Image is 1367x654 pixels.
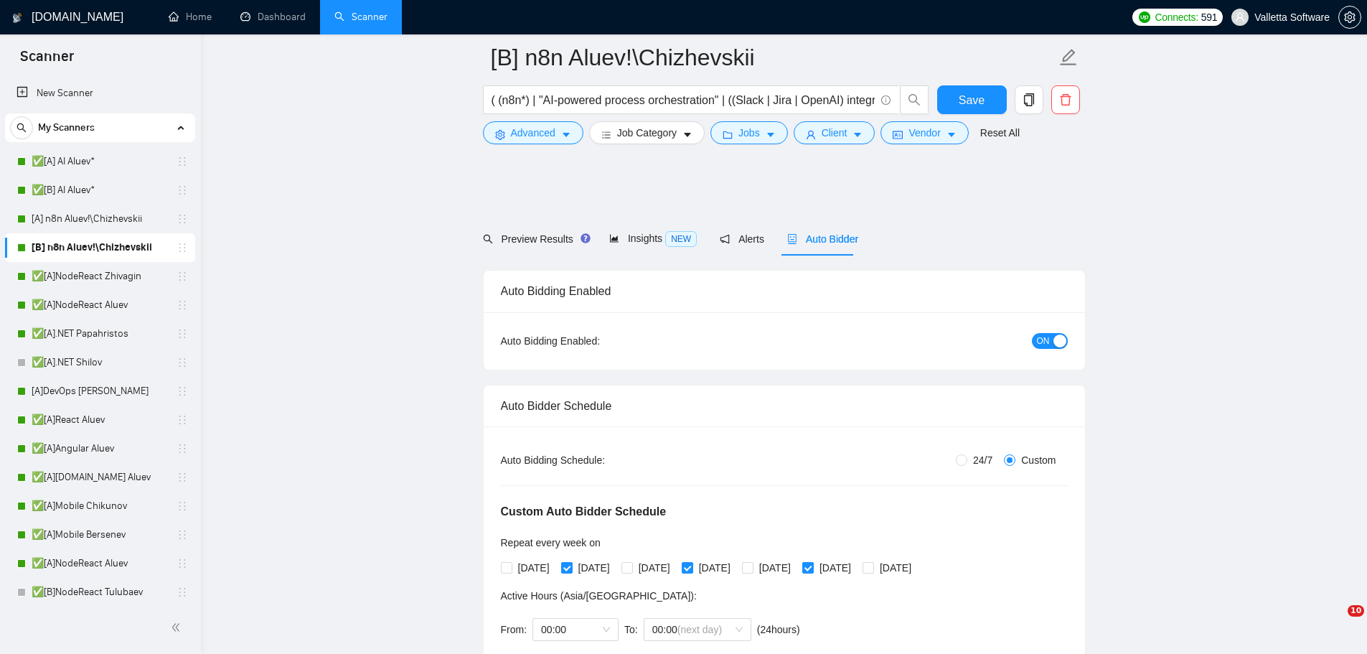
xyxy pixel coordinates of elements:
span: copy [1015,93,1043,106]
img: logo [12,6,22,29]
span: Job Category [617,125,677,141]
span: search [483,234,493,244]
button: idcardVendorcaret-down [880,121,968,144]
span: 24/7 [967,452,998,468]
span: caret-down [682,129,692,140]
a: ✅[A].NET Papahristos [32,319,168,348]
span: folder [723,129,733,140]
span: [DATE] [693,560,736,576]
button: setting [1338,6,1361,29]
button: settingAdvancedcaret-down [483,121,583,144]
a: ✅[B] AI Aluev* [32,176,168,205]
span: holder [177,242,188,253]
iframe: Intercom live chat [1318,605,1353,640]
span: Auto Bidder [787,233,858,245]
a: [B] n8n Aluev!\Chizhevskii [32,233,168,262]
span: holder [177,156,188,167]
li: New Scanner [5,79,195,108]
span: Custom [1015,452,1061,468]
span: holder [177,443,188,454]
span: [DATE] [573,560,616,576]
span: robot [787,234,797,244]
span: Preview Results [483,233,586,245]
span: delete [1052,93,1079,106]
span: holder [177,299,188,311]
h5: Custom Auto Bidder Schedule [501,503,667,520]
a: dashboardDashboard [240,11,306,23]
a: ✅[A]Mobile Chikunov [32,492,168,520]
a: Reset All [980,125,1020,141]
span: [DATE] [633,560,676,576]
span: ( 24 hours) [757,624,800,635]
span: From: [501,624,527,635]
span: (next day) [677,624,722,635]
span: holder [177,472,188,483]
span: holder [177,184,188,196]
a: ✅[A].NET Shilov [32,348,168,377]
a: [A]DevOps [PERSON_NAME] [32,377,168,406]
a: ✅[A] AI Aluev* [32,147,168,176]
div: Auto Bidding Enabled: [501,333,690,349]
span: To: [624,624,638,635]
span: caret-down [852,129,863,140]
button: folderJobscaret-down [710,121,788,144]
span: double-left [171,620,185,635]
span: caret-down [946,129,957,140]
a: ✅[A]React Aluev [32,406,168,434]
input: Search Freelance Jobs... [492,91,875,109]
span: Scanner [9,46,85,76]
div: Auto Bidder Schedule [501,386,1068,426]
a: ✅[A][DOMAIN_NAME] Aluev [32,463,168,492]
span: idcard [893,129,903,140]
span: notification [720,234,730,244]
div: Tooltip anchor [579,232,592,245]
span: holder [177,328,188,340]
span: area-chart [609,233,619,243]
button: search [10,116,33,139]
a: ✅[B]NodeReact Tulubaev [32,578,168,607]
span: holder [177,587,188,598]
div: Auto Bidding Enabled [501,271,1068,312]
span: holder [177,558,188,569]
a: ✅[A]NodeReact Aluev [32,549,168,578]
a: ✅[A]NodeReact Zhivagin [32,262,168,291]
span: holder [177,357,188,368]
span: Advanced [511,125,555,141]
a: ✅[A]NodeReact Aluev [32,291,168,319]
span: caret-down [561,129,571,140]
span: holder [177,271,188,282]
div: Auto Bidding Schedule: [501,452,690,468]
span: setting [495,129,505,140]
span: My Scanners [38,113,95,142]
button: barsJob Categorycaret-down [589,121,705,144]
span: [DATE] [814,560,857,576]
span: NEW [665,231,697,247]
span: Active Hours ( Asia/[GEOGRAPHIC_DATA] ): [501,590,697,602]
span: holder [177,414,188,426]
span: setting [1339,11,1361,23]
span: caret-down [766,129,776,140]
span: 00:00 [652,619,743,640]
span: holder [177,213,188,225]
a: New Scanner [17,79,184,108]
a: setting [1338,11,1361,23]
span: Vendor [908,125,940,141]
img: upwork-logo.png [1139,11,1150,23]
span: user [1235,12,1245,22]
span: search [901,93,928,106]
span: [DATE] [753,560,797,576]
span: Insights [609,233,697,244]
span: edit [1059,48,1078,67]
a: homeHome [169,11,212,23]
a: [A] n8n Aluev!\Chizhevskii [32,205,168,233]
span: ON [1037,333,1050,349]
span: Save [959,91,985,109]
button: copy [1015,85,1043,114]
span: Repeat every week on [501,537,601,548]
a: ✅[A]Mobile Bersenev [32,520,168,549]
span: holder [177,386,188,397]
span: search [11,123,32,133]
button: delete [1051,85,1080,114]
span: info-circle [881,95,891,105]
a: ✅[A]Angular Aluev [32,434,168,463]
